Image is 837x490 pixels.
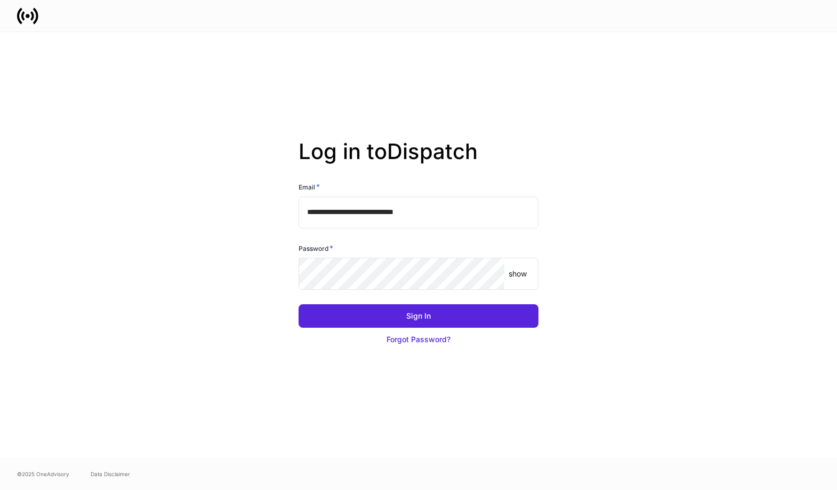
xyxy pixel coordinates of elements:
[299,328,538,351] button: Forgot Password?
[299,181,320,192] h6: Email
[91,470,130,478] a: Data Disclaimer
[299,304,538,328] button: Sign In
[387,334,450,345] div: Forgot Password?
[17,470,69,478] span: © 2025 OneAdvisory
[299,139,538,181] h2: Log in to Dispatch
[406,311,431,321] div: Sign In
[299,243,333,254] h6: Password
[509,268,527,279] p: show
